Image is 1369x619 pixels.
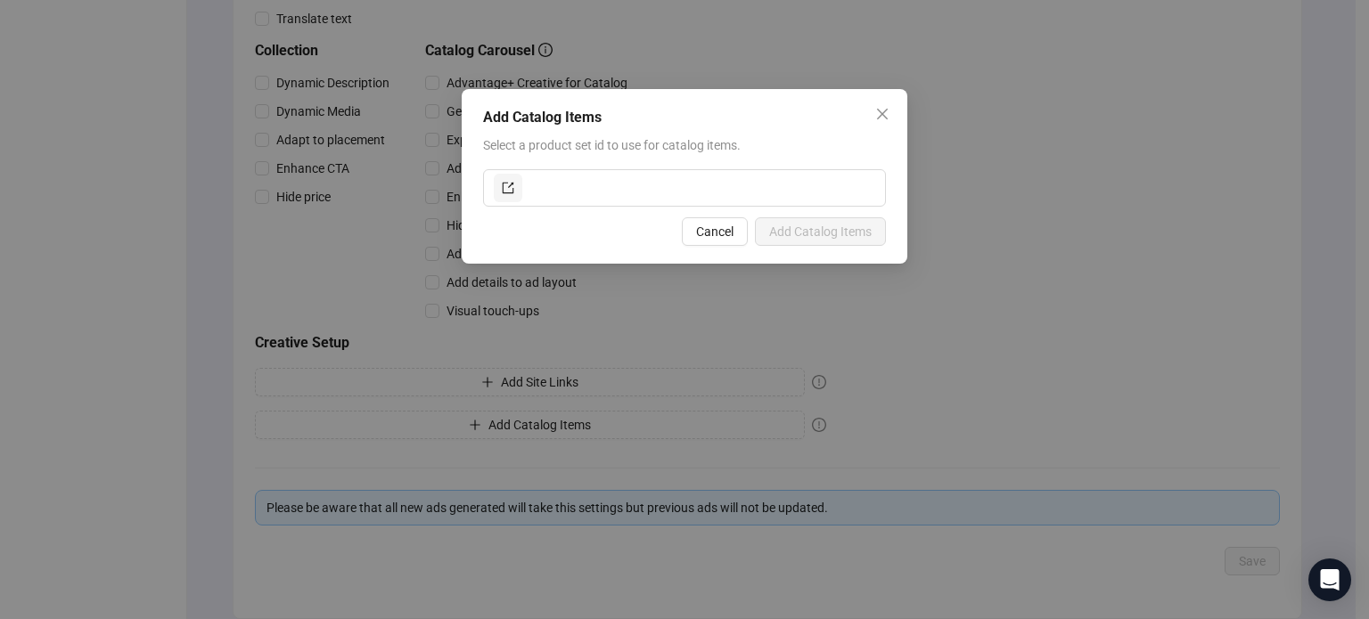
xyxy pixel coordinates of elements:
div: Add Catalog Items [483,107,886,128]
button: Add Catalog Items [755,217,886,246]
span: Cancel [696,224,734,239]
span: export [502,182,514,194]
button: Cancel [682,217,748,246]
div: Open Intercom Messenger [1308,558,1351,601]
button: Close [868,100,897,128]
span: close [875,107,889,121]
span: Select a product set id to use for catalog items. [483,138,741,152]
